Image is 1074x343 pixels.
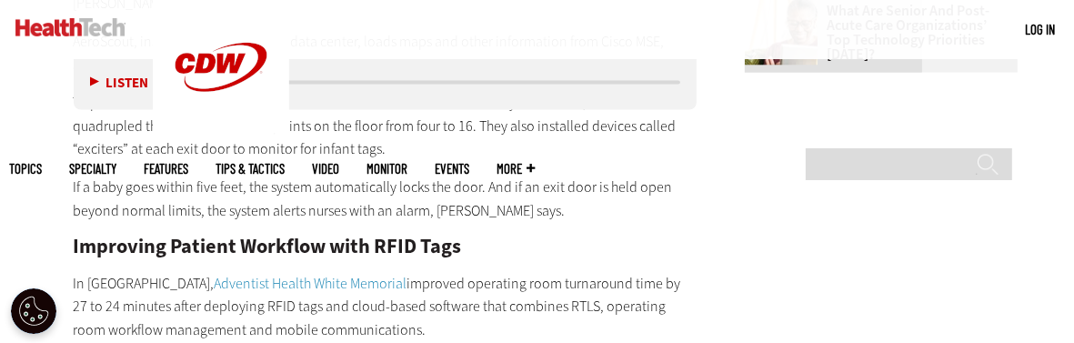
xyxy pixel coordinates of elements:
img: Home [15,18,125,36]
span: Specialty [70,162,117,176]
a: Log in [1026,21,1056,37]
button: Open Preferences [11,288,56,334]
div: User menu [1026,20,1056,39]
p: If a baby goes within five feet, the system automatically locks the door. And if an exit door is ... [74,176,698,222]
h2: Improving Patient Workflow with RFID Tags [74,237,698,257]
a: Features [145,162,189,176]
a: Events [436,162,470,176]
a: Adventist Health White Memorial [215,274,407,293]
a: CDW [153,120,289,139]
span: More [497,162,536,176]
a: Video [313,162,340,176]
p: In [GEOGRAPHIC_DATA], improved operating room turnaround time by 27 to 24 minutes after deploying... [74,272,698,342]
span: Topics [10,162,43,176]
a: Tips & Tactics [216,162,286,176]
div: Cookie Settings [11,288,56,334]
a: MonITor [367,162,408,176]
